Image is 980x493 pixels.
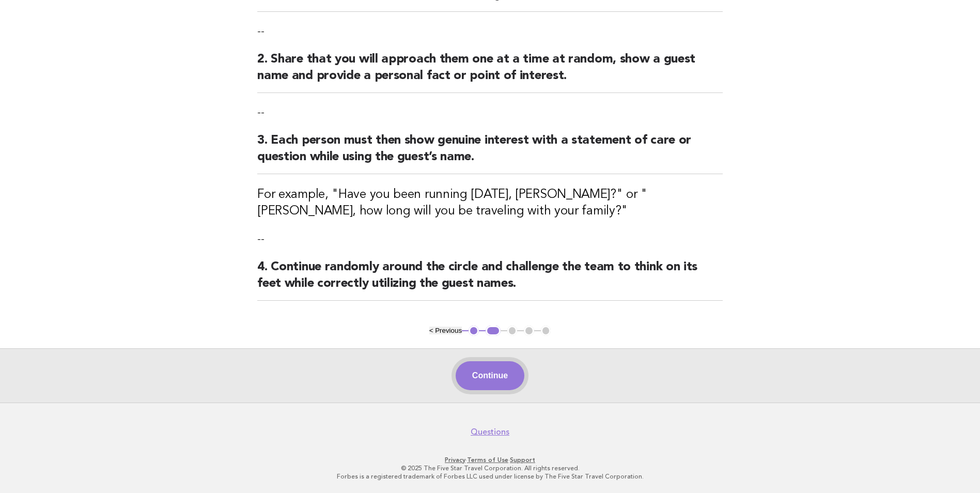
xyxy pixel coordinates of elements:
[174,464,806,472] p: © 2025 The Five Star Travel Corporation. All rights reserved.
[456,361,524,390] button: Continue
[174,456,806,464] p: · ·
[257,132,723,174] h2: 3. Each person must then show genuine interest with a statement of care or question while using t...
[445,456,465,464] a: Privacy
[486,326,501,336] button: 2
[510,456,535,464] a: Support
[257,24,723,39] p: --
[257,51,723,93] h2: 2. Share that you will approach them one at a time at random, show a guest name and provide a per...
[174,472,806,481] p: Forbes is a registered trademark of Forbes LLC used under license by The Five Star Travel Corpora...
[257,259,723,301] h2: 4. Continue randomly around the circle and challenge the team to think on its feet while correctl...
[467,456,508,464] a: Terms of Use
[257,187,723,220] h3: For example, "Have you been running [DATE], [PERSON_NAME]?" or "[PERSON_NAME], how long will you ...
[257,232,723,246] p: --
[471,427,509,437] a: Questions
[257,105,723,120] p: --
[469,326,479,336] button: 1
[429,327,462,334] button: < Previous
